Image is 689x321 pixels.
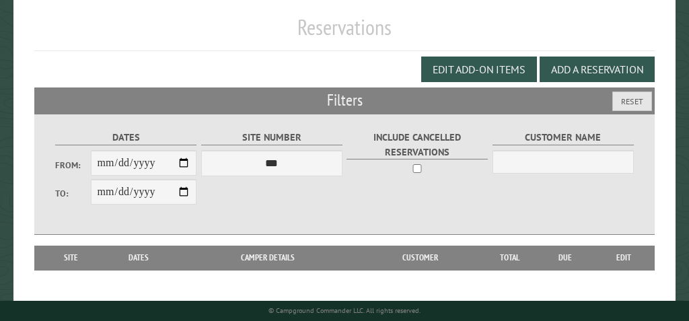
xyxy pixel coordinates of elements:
[268,306,421,315] small: © Campground Commander LLC. All rights reserved.
[41,246,100,270] th: Site
[593,246,655,270] th: Edit
[540,57,655,82] button: Add a Reservation
[612,92,652,111] button: Reset
[358,246,482,270] th: Customer
[421,57,537,82] button: Edit Add-on Items
[100,246,178,270] th: Dates
[55,187,91,200] label: To:
[347,130,488,159] label: Include Cancelled Reservations
[493,130,634,145] label: Customer Name
[537,246,594,270] th: Due
[34,14,655,51] h1: Reservations
[55,130,196,145] label: Dates
[34,87,655,113] h2: Filters
[483,246,537,270] th: Total
[201,130,342,145] label: Site Number
[178,246,358,270] th: Camper Details
[55,159,91,172] label: From:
